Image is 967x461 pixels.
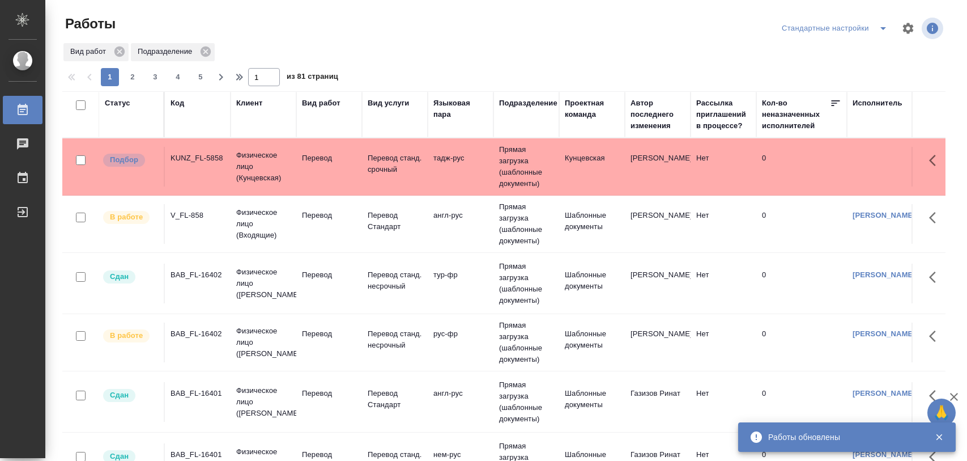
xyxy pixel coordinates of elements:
p: Физическое лицо ([PERSON_NAME]) [236,385,291,419]
span: 5 [191,71,210,83]
div: BAB_FL-16401 [171,388,225,399]
button: Здесь прячутся важные кнопки [922,264,949,291]
div: Исполнитель выполняет работу [102,328,158,344]
p: Сдан [110,271,129,282]
div: Рассылка приглашений в процессе? [696,98,751,132]
div: Работы обновлены [768,432,918,443]
td: Прямая загрузка (шаблонные документы) [493,196,559,252]
div: Вид работ [302,98,340,109]
td: [PERSON_NAME] [625,323,691,362]
p: Перевод станд. срочный [368,153,422,175]
button: Здесь прячутся важные кнопки [922,204,949,231]
p: Вид работ [70,46,110,57]
div: Исполнитель [853,98,902,109]
p: Физическое лицо ([PERSON_NAME]) [236,325,291,360]
p: Физическое лицо (Входящие) [236,207,291,241]
td: Нет [691,147,756,187]
div: V_FL-858 [171,210,225,221]
div: Можно подбирать исполнителей [102,153,158,168]
div: Вид услуги [368,98,410,109]
span: Настроить таблицу [894,15,922,42]
p: Перевод [302,328,356,340]
p: Перевод [302,449,356,460]
div: BAB_FL-16402 [171,269,225,281]
div: Вид работ [63,43,129,61]
p: Перевод станд. несрочный [368,269,422,292]
span: Посмотреть информацию [922,18,945,39]
div: Статус [105,98,130,109]
button: 5 [191,68,210,86]
td: Прямая загрузка (шаблонные документы) [493,255,559,312]
div: BAB_FL-16402 [171,328,225,340]
div: Проектная команда [565,98,619,120]
span: 🙏 [932,401,951,425]
button: Здесь прячутся важные кнопки [922,323,949,350]
span: 2 [123,71,142,83]
button: Закрыть [927,432,951,442]
div: Кол-во неназначенных исполнителей [762,98,830,132]
td: [PERSON_NAME] [625,204,691,244]
p: Перевод [302,388,356,399]
td: Прямая загрузка (шаблонные документы) [493,374,559,430]
a: [PERSON_NAME] [853,270,915,279]
p: Перевод [302,269,356,281]
div: Подразделение [131,43,215,61]
td: Газизов Ринат [625,382,691,422]
div: Языковая пара [433,98,488,120]
span: из 81 страниц [287,70,338,86]
td: тур-фр [428,264,493,303]
td: Нет [691,264,756,303]
p: Физическое лицо ([PERSON_NAME]) [236,267,291,301]
td: Шаблонные документы [559,323,625,362]
div: split button [779,19,894,37]
td: Нет [691,323,756,362]
td: Нет [691,382,756,422]
td: Шаблонные документы [559,264,625,303]
a: [PERSON_NAME] [853,389,915,397]
div: Клиент [236,98,262,109]
div: Подразделение [499,98,557,109]
p: Подбор [110,154,138,166]
button: 3 [146,68,164,86]
td: 0 [756,204,847,244]
td: [PERSON_NAME] [625,264,691,303]
td: Кунцевская [559,147,625,187]
div: Код [171,98,184,109]
td: Прямая загрузка (шаблонные документы) [493,138,559,195]
div: Менеджер проверил работу исполнителя, передает ее на следующий этап [102,269,158,285]
p: Перевод [302,210,356,221]
p: В работе [110,212,143,223]
td: 0 [756,147,847,187]
button: Здесь прячутся важные кнопки [922,382,949,409]
button: 2 [123,68,142,86]
p: Перевод Стандарт [368,210,422,232]
td: рус-фр [428,323,493,362]
div: KUNZ_FL-5858 [171,153,225,164]
td: [PERSON_NAME] [625,147,691,187]
td: 0 [756,264,847,303]
p: Перевод Стандарт [368,388,422,411]
a: [PERSON_NAME] [853,211,915,219]
td: тадж-рус [428,147,493,187]
td: Шаблонные документы [559,382,625,422]
p: Перевод станд. несрочный [368,328,422,351]
td: 0 [756,323,847,362]
p: Перевод [302,153,356,164]
p: В работе [110,330,143,341]
div: Менеджер проверил работу исполнителя, передает ее на следующий этап [102,388,158,403]
td: англ-рус [428,382,493,422]
td: 0 [756,382,847,422]
td: Прямая загрузка (шаблонные документы) [493,314,559,371]
button: 🙏 [927,399,956,427]
td: Шаблонные документы [559,204,625,244]
span: Работы [62,15,116,33]
p: Сдан [110,390,129,401]
td: Нет [691,204,756,244]
span: 3 [146,71,164,83]
p: Физическое лицо (Кунцевская) [236,150,291,184]
button: 4 [169,68,187,86]
div: BAB_FL-16401 [171,449,225,460]
div: Автор последнего изменения [631,98,685,132]
div: Исполнитель выполняет работу [102,210,158,225]
span: 4 [169,71,187,83]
